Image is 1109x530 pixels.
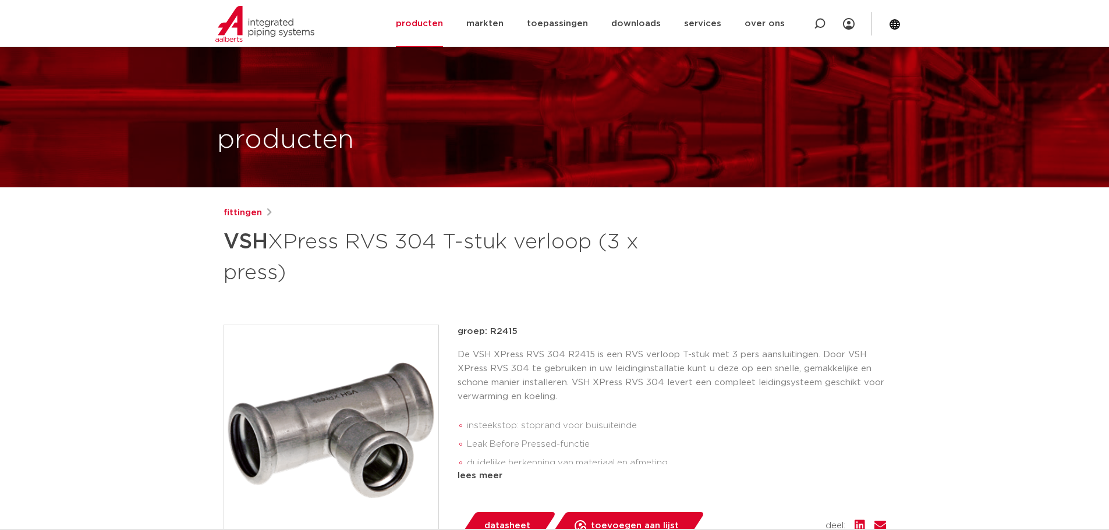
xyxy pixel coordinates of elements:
p: groep: R2415 [458,325,886,339]
a: fittingen [224,206,262,220]
p: De VSH XPress RVS 304 R2415 is een RVS verloop T-stuk met 3 pers aansluitingen. Door VSH XPress R... [458,348,886,404]
h1: XPress RVS 304 T-stuk verloop (3 x press) [224,225,661,287]
li: Leak Before Pressed-functie [467,435,886,454]
h1: producten [217,122,354,159]
li: duidelijke herkenning van materiaal en afmeting [467,454,886,472]
div: lees meer [458,469,886,483]
li: insteekstop: stoprand voor buisuiteinde [467,417,886,435]
strong: VSH [224,232,268,252]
